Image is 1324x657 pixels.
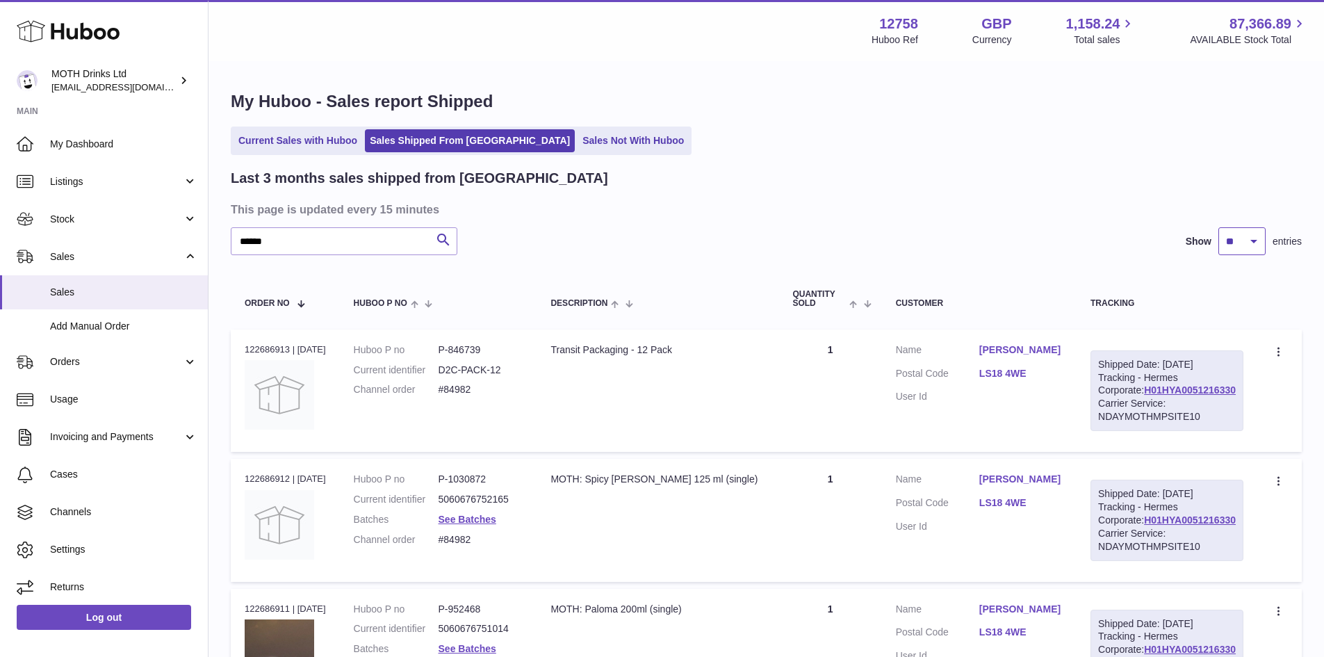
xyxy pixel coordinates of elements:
div: Shipped Date: [DATE] [1098,617,1236,631]
dt: Current identifier [354,364,439,377]
a: H01HYA0051216330 [1144,514,1236,526]
dt: Channel order [354,533,439,546]
div: MOTH: Paloma 200ml (single) [550,603,765,616]
dt: Channel order [354,383,439,396]
span: Channels [50,505,197,519]
span: My Dashboard [50,138,197,151]
a: [PERSON_NAME] [979,343,1063,357]
dt: Current identifier [354,493,439,506]
div: Shipped Date: [DATE] [1098,487,1236,501]
span: 1,158.24 [1066,15,1120,33]
span: Orders [50,355,183,368]
dd: 5060676751014 [439,622,523,635]
dt: Name [896,603,979,619]
span: AVAILABLE Stock Total [1190,33,1307,47]
div: Huboo Ref [872,33,918,47]
div: Tracking - Hermes Corporate: [1090,480,1243,560]
dt: Current identifier [354,622,439,635]
a: [PERSON_NAME] [979,603,1063,616]
span: Add Manual Order [50,320,197,333]
div: Currency [972,33,1012,47]
dt: Batches [354,642,439,656]
img: no-photo.jpg [245,360,314,430]
dd: P-952468 [439,603,523,616]
div: Carrier Service: NDAYMOTHMPSITE10 [1098,397,1236,423]
span: Huboo P no [354,299,407,308]
div: 122686913 | [DATE] [245,343,326,356]
span: Description [550,299,607,308]
a: 1,158.24 Total sales [1066,15,1136,47]
a: See Batches [439,643,496,654]
dt: Batches [354,513,439,526]
div: 122686912 | [DATE] [245,473,326,485]
td: 1 [778,459,881,581]
div: Customer [896,299,1063,308]
dt: Name [896,473,979,489]
h3: This page is updated every 15 minutes [231,202,1298,217]
a: H01HYA0051216330 [1144,384,1236,396]
div: MOTH: Spicy [PERSON_NAME] 125 ml (single) [550,473,765,486]
dt: Name [896,343,979,360]
dd: D2C-PACK-12 [439,364,523,377]
label: Show [1186,235,1211,248]
dt: User Id [896,520,979,533]
span: Returns [50,581,197,594]
span: Invoicing and Payments [50,430,183,444]
a: [PERSON_NAME] [979,473,1063,486]
dt: Huboo P no [354,473,439,486]
dd: 5060676752165 [439,493,523,506]
strong: 12758 [879,15,918,33]
dt: Huboo P no [354,343,439,357]
a: H01HYA0051216330 [1144,644,1236,655]
span: Sales [50,250,183,263]
span: Order No [245,299,290,308]
a: Sales Not With Huboo [578,129,689,152]
td: 1 [778,330,881,452]
a: LS18 4WE [979,496,1063,510]
dd: P-846739 [439,343,523,357]
dd: #84982 [439,533,523,546]
div: Tracking - Hermes Corporate: [1090,350,1243,431]
span: Quantity Sold [792,290,846,308]
div: Transit Packaging - 12 Pack [550,343,765,357]
img: internalAdmin-12758@internal.huboo.com [17,70,38,91]
div: Shipped Date: [DATE] [1098,358,1236,371]
h1: My Huboo - Sales report Shipped [231,90,1302,113]
div: Carrier Service: NDAYMOTHMPSITE10 [1098,527,1236,553]
span: Settings [50,543,197,556]
dt: Postal Code [896,496,979,513]
dt: Postal Code [896,367,979,384]
a: Current Sales with Huboo [234,129,362,152]
div: MOTH Drinks Ltd [51,67,177,94]
span: Usage [50,393,197,406]
span: Sales [50,286,197,299]
span: Listings [50,175,183,188]
dt: Huboo P no [354,603,439,616]
dt: Postal Code [896,626,979,642]
dd: P-1030872 [439,473,523,486]
span: entries [1273,235,1302,248]
a: See Batches [439,514,496,525]
a: LS18 4WE [979,367,1063,380]
a: LS18 4WE [979,626,1063,639]
div: 122686911 | [DATE] [245,603,326,615]
strong: GBP [981,15,1011,33]
a: Sales Shipped From [GEOGRAPHIC_DATA] [365,129,575,152]
h2: Last 3 months sales shipped from [GEOGRAPHIC_DATA] [231,169,608,188]
span: Cases [50,468,197,481]
dd: #84982 [439,383,523,396]
span: Total sales [1074,33,1136,47]
img: no-photo.jpg [245,490,314,560]
div: Tracking [1090,299,1243,308]
span: 87,366.89 [1229,15,1291,33]
a: Log out [17,605,191,630]
span: [EMAIL_ADDRESS][DOMAIN_NAME] [51,81,204,92]
a: 87,366.89 AVAILABLE Stock Total [1190,15,1307,47]
dt: User Id [896,390,979,403]
span: Stock [50,213,183,226]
